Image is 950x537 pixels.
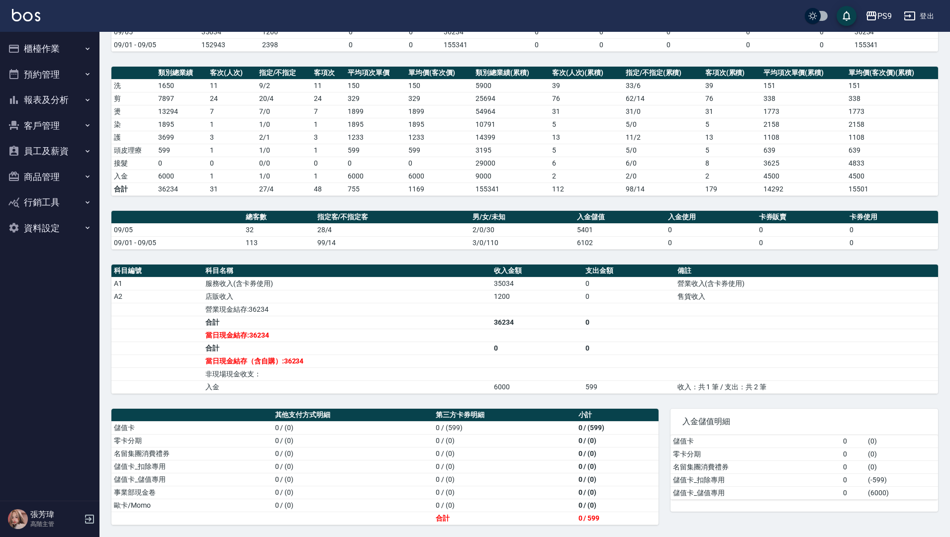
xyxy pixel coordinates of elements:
td: 0 / (0) [433,434,575,447]
td: 152943 [199,38,260,51]
td: 9000 [473,170,549,182]
td: 0 [705,38,791,51]
th: 類別總業績 [156,67,207,80]
td: 5 [703,118,761,131]
td: 0 [632,25,705,38]
td: 3195 [473,144,549,157]
td: 0 / (0) [576,434,659,447]
td: 5401 [574,223,665,236]
th: 客次(人次)(累積) [550,67,623,80]
td: 31 / 0 [623,105,703,118]
td: 儲值卡_扣除專用 [111,460,273,473]
td: 179 [703,182,761,195]
td: 儲值卡_儲值專用 [670,486,841,499]
td: 零卡分期 [670,447,841,460]
td: 338 [846,92,938,105]
td: 當日現金結存（含自購）:36234 [203,355,491,367]
td: 1 [207,118,257,131]
td: 入金 [111,170,156,182]
td: 1 [311,170,345,182]
td: 11 [207,79,257,92]
td: 0 [583,290,674,303]
td: 76 [550,92,623,105]
td: 儲值卡 [670,435,841,448]
td: 6000 [156,170,207,182]
td: 329 [345,92,406,105]
td: A1 [111,277,203,290]
td: 2 [703,170,761,182]
td: 4500 [846,170,938,182]
td: 0 [491,342,583,355]
td: 3 [207,131,257,144]
td: 0 / (0) [576,447,659,460]
th: 支出金額 [583,265,674,277]
td: 39 [703,79,761,92]
td: 1 / 0 [257,118,312,131]
td: 39 [550,79,623,92]
button: PS9 [861,6,896,26]
td: ( -599 ) [865,473,938,486]
td: 0 [841,473,865,486]
td: 1 / 0 [257,170,312,182]
td: 名留集團消費禮券 [670,460,841,473]
td: 0 [757,236,848,249]
td: 合計 [203,316,491,329]
td: 5 / 0 [623,118,703,131]
td: 1895 [156,118,207,131]
th: 科目編號 [111,265,203,277]
td: 儲值卡 [111,421,273,434]
th: 客次(人次) [207,67,257,80]
td: 燙 [111,105,156,118]
td: 31 [703,105,761,118]
td: 入金 [203,380,491,393]
td: 歐卡/Momo [111,499,273,512]
td: 0 / (0) [576,486,659,499]
td: 5 [703,144,761,157]
td: 36234 [852,25,938,38]
p: 高階主管 [30,520,81,529]
td: 151 [761,79,847,92]
td: 0 [380,25,441,38]
td: 11 [311,79,345,92]
td: ( 6000 ) [865,486,938,499]
td: 24 [207,92,257,105]
td: 1899 [406,105,473,118]
td: 0 [502,38,571,51]
td: 非現場現金收支： [203,367,491,380]
td: 0 [311,157,345,170]
td: 護 [111,131,156,144]
td: 0 [791,38,852,51]
td: 剪 [111,92,156,105]
td: 20 / 4 [257,92,312,105]
td: 33 / 6 [623,79,703,92]
button: 員工及薪資 [4,138,95,164]
img: Logo [12,9,40,21]
td: 13294 [156,105,207,118]
td: 62 / 14 [623,92,703,105]
td: 0 [502,25,571,38]
td: 0 [583,342,674,355]
td: 1899 [345,105,406,118]
td: ( 0 ) [865,460,938,473]
td: 0 / (0) [273,486,434,499]
td: 店販收入 [203,290,491,303]
td: 0 [632,38,705,51]
td: 事業部現金卷 [111,486,273,499]
td: 6000 [406,170,473,182]
th: 入金使用 [665,211,757,224]
td: 14399 [473,131,549,144]
td: 599 [406,144,473,157]
h5: 張芳瑋 [30,510,81,520]
th: 卡券使用 [847,211,938,224]
td: 36234 [441,25,502,38]
th: 客項次 [311,67,345,80]
td: 329 [406,92,473,105]
td: 11 / 2 [623,131,703,144]
td: 6000 [491,380,583,393]
td: 0 [847,223,938,236]
td: 接髮 [111,157,156,170]
button: 報表及分析 [4,87,95,113]
td: 99/14 [315,236,471,249]
table: a dense table [111,67,938,196]
td: 3/0/110 [470,236,574,249]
